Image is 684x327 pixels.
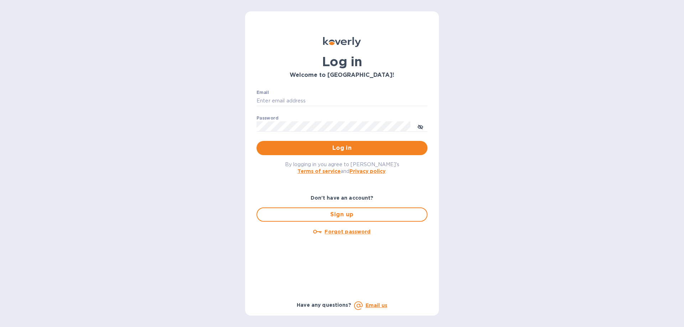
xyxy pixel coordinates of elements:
[285,162,399,174] span: By logging in you agree to [PERSON_NAME]'s and .
[256,116,278,120] label: Password
[256,90,269,95] label: Email
[262,144,422,152] span: Log in
[325,229,370,234] u: Forgot password
[256,72,427,79] h3: Welcome to [GEOGRAPHIC_DATA]!
[413,119,427,133] button: toggle password visibility
[263,210,421,219] span: Sign up
[256,54,427,69] h1: Log in
[323,37,361,47] img: Koverly
[366,302,387,308] a: Email us
[311,195,374,201] b: Don't have an account?
[297,168,341,174] a: Terms of service
[256,96,427,106] input: Enter email address
[256,207,427,222] button: Sign up
[256,141,427,155] button: Log in
[297,302,351,308] b: Have any questions?
[349,168,385,174] a: Privacy policy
